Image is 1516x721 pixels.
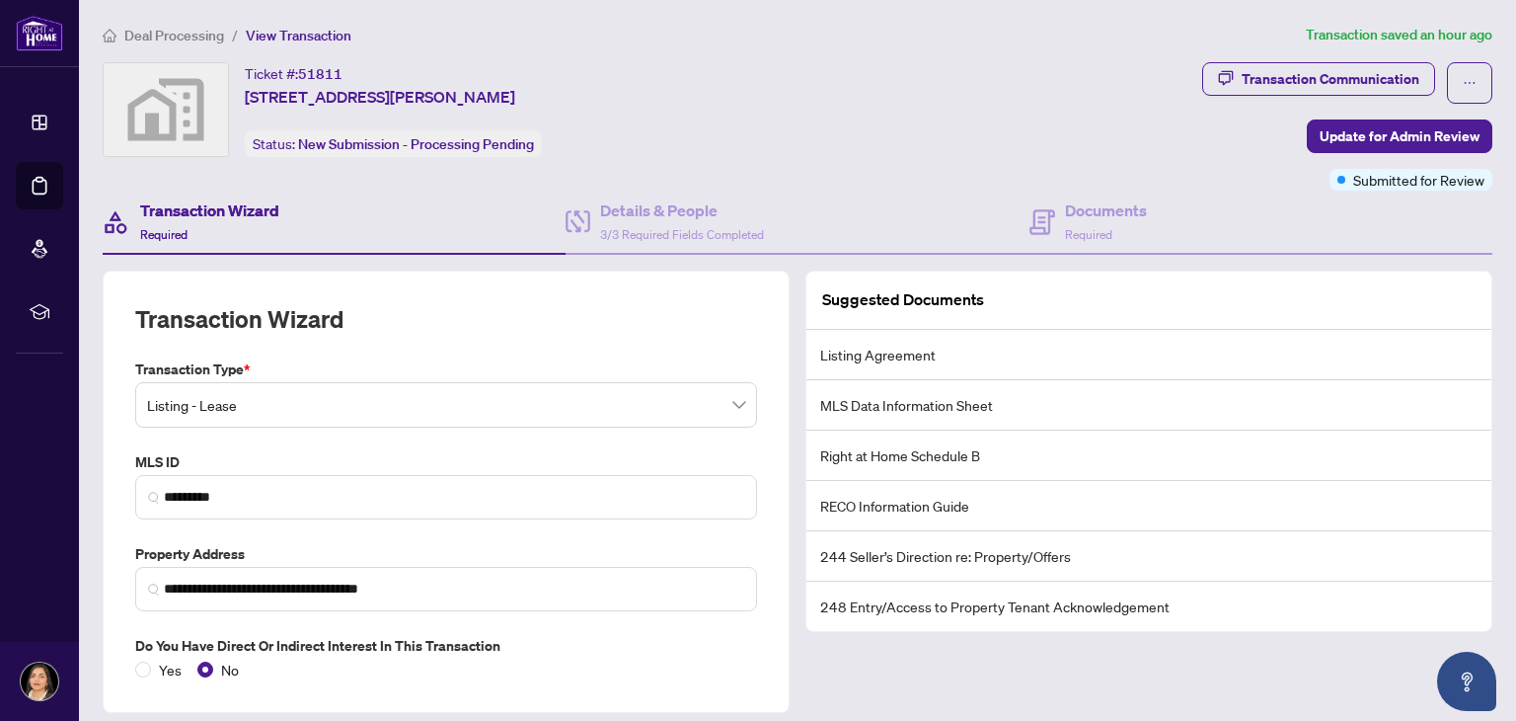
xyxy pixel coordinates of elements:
[140,199,279,222] h4: Transaction Wizard
[124,27,224,44] span: Deal Processing
[135,303,343,335] h2: Transaction Wizard
[245,62,342,85] div: Ticket #:
[1353,169,1484,191] span: Submitted for Review
[822,287,984,312] article: Suggested Documents
[135,635,757,657] label: Do you have direct or indirect interest in this transaction
[1307,120,1492,153] button: Update for Admin Review
[232,24,238,46] li: /
[806,582,1491,631] li: 248 Entry/Access to Property Tenant Acknowledgement
[1202,62,1435,96] button: Transaction Communication
[806,380,1491,431] li: MLS Data Information Sheet
[245,85,515,109] span: [STREET_ADDRESS][PERSON_NAME]
[298,65,342,83] span: 51811
[103,29,116,42] span: home
[298,135,534,153] span: New Submission - Processing Pending
[1242,63,1419,95] div: Transaction Communication
[806,330,1491,380] li: Listing Agreement
[135,451,757,473] label: MLS ID
[213,659,247,681] span: No
[140,227,188,242] span: Required
[148,492,160,504] img: search_icon
[148,584,160,596] img: search_icon
[1463,76,1477,90] span: ellipsis
[245,130,542,157] div: Status:
[1320,120,1479,152] span: Update for Admin Review
[16,15,63,51] img: logo
[21,663,58,700] img: Profile Icon
[151,659,189,681] span: Yes
[1437,652,1496,711] button: Open asap
[1065,227,1112,242] span: Required
[806,531,1491,582] li: 244 Seller’s Direction re: Property/Offers
[246,27,351,44] span: View Transaction
[147,386,745,424] span: Listing - Lease
[806,481,1491,531] li: RECO Information Guide
[104,63,228,156] img: svg%3e
[135,359,757,380] label: Transaction Type
[1065,199,1147,222] h4: Documents
[806,431,1491,481] li: Right at Home Schedule B
[135,543,757,565] label: Property Address
[600,199,764,222] h4: Details & People
[1306,24,1492,46] article: Transaction saved an hour ago
[600,227,764,242] span: 3/3 Required Fields Completed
